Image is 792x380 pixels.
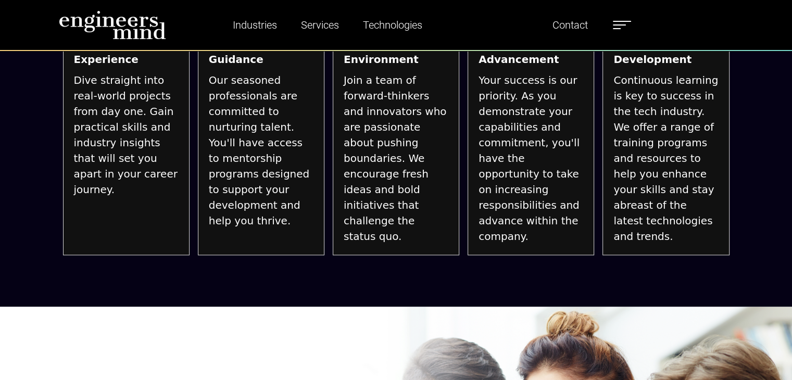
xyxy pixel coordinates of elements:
img: logo [59,10,166,40]
strong: Mentorship and Guidance [209,36,313,67]
a: Contact [548,13,592,37]
a: Services [297,13,343,37]
strong: Innovative Environment [344,36,448,67]
span: Your success is our priority. As you demonstrate your capabilities and commitment, you'll have th... [479,72,583,244]
strong: Hands-On Experience [74,36,179,67]
span: Dive straight into real-world projects from day one. Gain practical skills and industry insights ... [74,72,179,197]
span: Join a team of forward-thinkers and innovators who are passionate about pushing boundaries. We en... [344,72,448,244]
a: Technologies [359,13,426,37]
span: Continuous learning is key to success in the tech industry. We offer a range of training programs... [613,72,718,244]
a: Industries [229,13,281,37]
strong: Training and Development [613,36,718,67]
span: Our seasoned professionals are committed to nurturing talent. You'll have access to mentorship pr... [209,72,313,229]
strong: Career Advancement [479,36,583,67]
